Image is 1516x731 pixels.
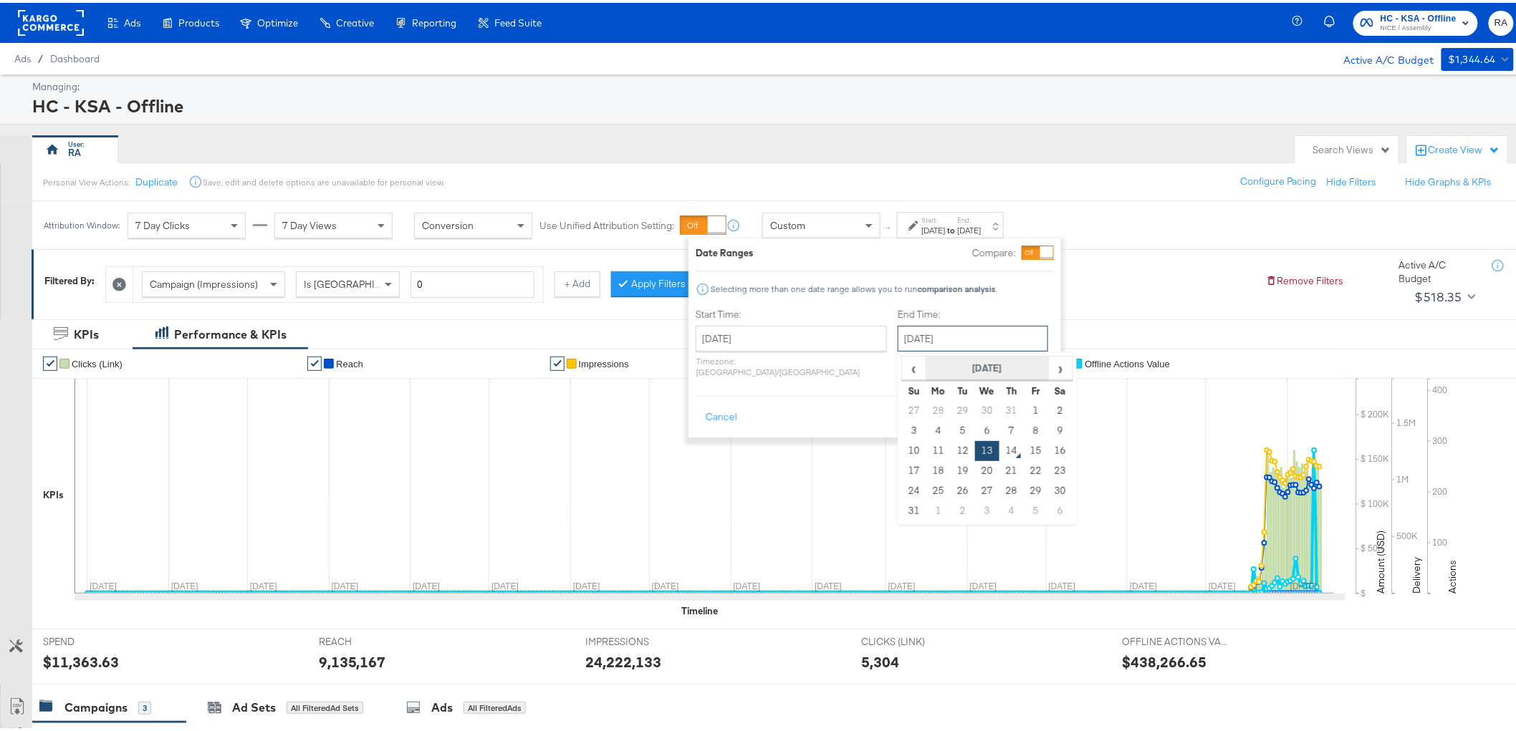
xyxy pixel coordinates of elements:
[1048,378,1073,398] th: Sa
[926,478,951,498] td: 25
[1489,8,1514,33] button: RA
[43,632,150,646] span: SPEND
[1449,48,1497,66] div: $1,344.64
[1123,649,1207,669] div: $438,266.65
[1447,557,1459,591] text: Actions
[975,378,999,398] th: We
[1409,283,1479,306] button: $518.35
[898,305,1054,319] label: End Time:
[882,223,896,228] span: ↑
[902,418,926,438] td: 3
[1123,632,1230,646] span: OFFLINE ACTIONS VALUE
[951,438,975,458] td: 12
[1085,356,1170,367] span: Offline Actions Value
[861,632,969,646] span: CLICKS (LINK)
[902,378,926,398] th: Su
[135,173,178,186] button: Duplicate
[14,50,31,62] span: Ads
[32,91,1510,115] div: HC - KSA - Offline
[1415,284,1462,305] div: $518.35
[975,498,999,518] td: 3
[336,356,363,367] span: Reach
[902,438,926,458] td: 10
[43,485,64,499] div: KPIs
[304,275,413,288] span: Is [GEOGRAPHIC_DATA]
[64,697,128,713] div: Campaigns
[926,354,1049,378] th: [DATE]
[902,498,926,518] td: 31
[124,14,140,26] span: Ads
[1381,20,1457,32] span: NICE / Assembly
[282,216,337,229] span: 7 Day Views
[336,14,374,26] span: Creative
[1411,554,1424,591] text: Delivery
[1266,271,1344,285] button: Remove Filters
[918,281,996,291] strong: comparison analysis
[926,418,951,438] td: 4
[975,418,999,438] td: 6
[926,378,951,398] th: Mo
[1313,140,1391,154] div: Search Views
[1048,498,1073,518] td: 6
[1399,256,1478,282] div: Active A/C Budget
[464,699,526,712] div: All Filtered Ads
[1024,418,1048,438] td: 8
[138,699,151,712] div: 3
[926,458,951,478] td: 18
[1329,45,1434,67] div: Active A/C Budget
[1024,478,1048,498] td: 29
[43,354,57,368] a: ✔
[307,354,322,368] a: ✔
[579,356,629,367] span: Impressions
[422,216,474,229] span: Conversion
[951,498,975,518] td: 2
[412,14,456,26] span: Reporting
[975,438,999,458] td: 13
[1024,498,1048,518] td: 5
[1048,418,1073,438] td: 9
[999,478,1024,498] td: 28
[951,478,975,498] td: 26
[72,356,123,367] span: Clicks (Link)
[958,222,982,233] div: [DATE]
[43,174,130,185] div: Personal View Actions:
[1048,398,1073,418] td: 2
[50,50,100,62] a: Dashboard
[902,458,926,478] td: 17
[69,143,82,157] div: RA
[1050,354,1072,376] span: ›
[972,243,1016,257] label: Compare:
[232,697,276,713] div: Ad Sets
[975,478,999,498] td: 27
[999,498,1024,518] td: 4
[319,632,426,646] span: REACH
[1024,458,1048,478] td: 22
[287,699,363,712] div: All Filtered Ad Sets
[1353,8,1478,33] button: HC - KSA - OfflineNICE / Assembly
[550,354,565,368] a: ✔
[903,354,925,376] span: ‹
[431,697,453,713] div: Ads
[135,216,190,229] span: 7 Day Clicks
[951,418,975,438] td: 5
[975,458,999,478] td: 20
[1375,528,1388,591] text: Amount (USD)
[1048,478,1073,498] td: 30
[150,275,258,288] span: Campaign (Impressions)
[1327,173,1377,186] button: Hide Filters
[555,268,600,294] button: + Add
[43,649,119,669] div: $11,363.63
[1048,438,1073,458] td: 16
[1441,45,1514,68] button: $1,344.64
[902,398,926,418] td: 27
[922,213,946,222] label: Start:
[257,14,298,26] span: Optimize
[539,216,674,230] label: Use Unified Attribution Setting:
[999,378,1024,398] th: Th
[494,14,542,26] span: Feed Suite
[319,649,386,669] div: 9,135,167
[696,402,747,427] button: Cancel
[999,438,1024,458] td: 14
[922,222,946,233] div: [DATE]
[999,398,1024,418] td: 31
